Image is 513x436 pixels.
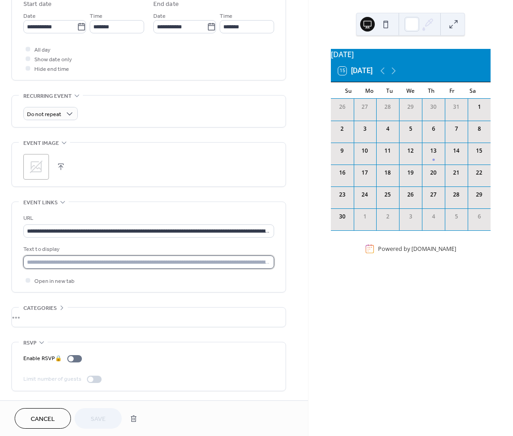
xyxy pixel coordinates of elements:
[475,103,483,111] div: 1
[452,191,460,199] div: 28
[421,82,442,99] div: Th
[34,45,50,55] span: All day
[23,154,49,180] div: ;
[406,103,415,111] div: 29
[23,11,36,21] span: Date
[452,169,460,177] div: 21
[338,191,346,199] div: 23
[383,191,392,199] div: 25
[338,103,346,111] div: 26
[23,213,272,223] div: URL
[359,82,379,99] div: Mo
[361,125,369,133] div: 3
[23,338,37,348] span: RSVP
[429,213,437,221] div: 4
[23,198,58,207] span: Event links
[452,213,460,221] div: 5
[338,125,346,133] div: 2
[27,109,61,120] span: Do not repeat
[429,147,437,155] div: 13
[23,303,57,313] span: Categories
[15,408,71,429] button: Cancel
[429,103,437,111] div: 30
[220,11,232,21] span: Time
[361,169,369,177] div: 17
[406,169,415,177] div: 19
[400,82,421,99] div: We
[361,191,369,199] div: 24
[338,169,346,177] div: 16
[475,147,483,155] div: 15
[429,191,437,199] div: 27
[452,103,460,111] div: 31
[475,213,483,221] div: 6
[338,213,346,221] div: 30
[335,64,376,77] button: 15[DATE]
[406,125,415,133] div: 5
[442,82,462,99] div: Fr
[383,147,392,155] div: 11
[429,169,437,177] div: 20
[452,125,460,133] div: 7
[361,213,369,221] div: 1
[153,11,166,21] span: Date
[31,415,55,424] span: Cancel
[383,125,392,133] div: 4
[383,103,392,111] div: 28
[34,276,75,286] span: Open in new tab
[406,147,415,155] div: 12
[361,103,369,111] div: 27
[338,147,346,155] div: 9
[475,125,483,133] div: 8
[475,169,483,177] div: 22
[12,308,286,327] div: •••
[331,49,491,60] div: [DATE]
[361,147,369,155] div: 10
[23,374,81,384] div: Limit number of guests
[90,11,103,21] span: Time
[383,213,392,221] div: 2
[23,91,72,101] span: Recurring event
[34,64,69,74] span: Hide end time
[406,213,415,221] div: 3
[23,245,272,254] div: Text to display
[23,138,59,148] span: Event image
[338,82,359,99] div: Su
[383,169,392,177] div: 18
[429,125,437,133] div: 6
[452,147,460,155] div: 14
[406,191,415,199] div: 26
[34,55,72,64] span: Show date only
[463,82,483,99] div: Sa
[379,82,400,99] div: Tu
[411,245,456,253] a: [DOMAIN_NAME]
[378,245,456,253] div: Powered by
[475,191,483,199] div: 29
